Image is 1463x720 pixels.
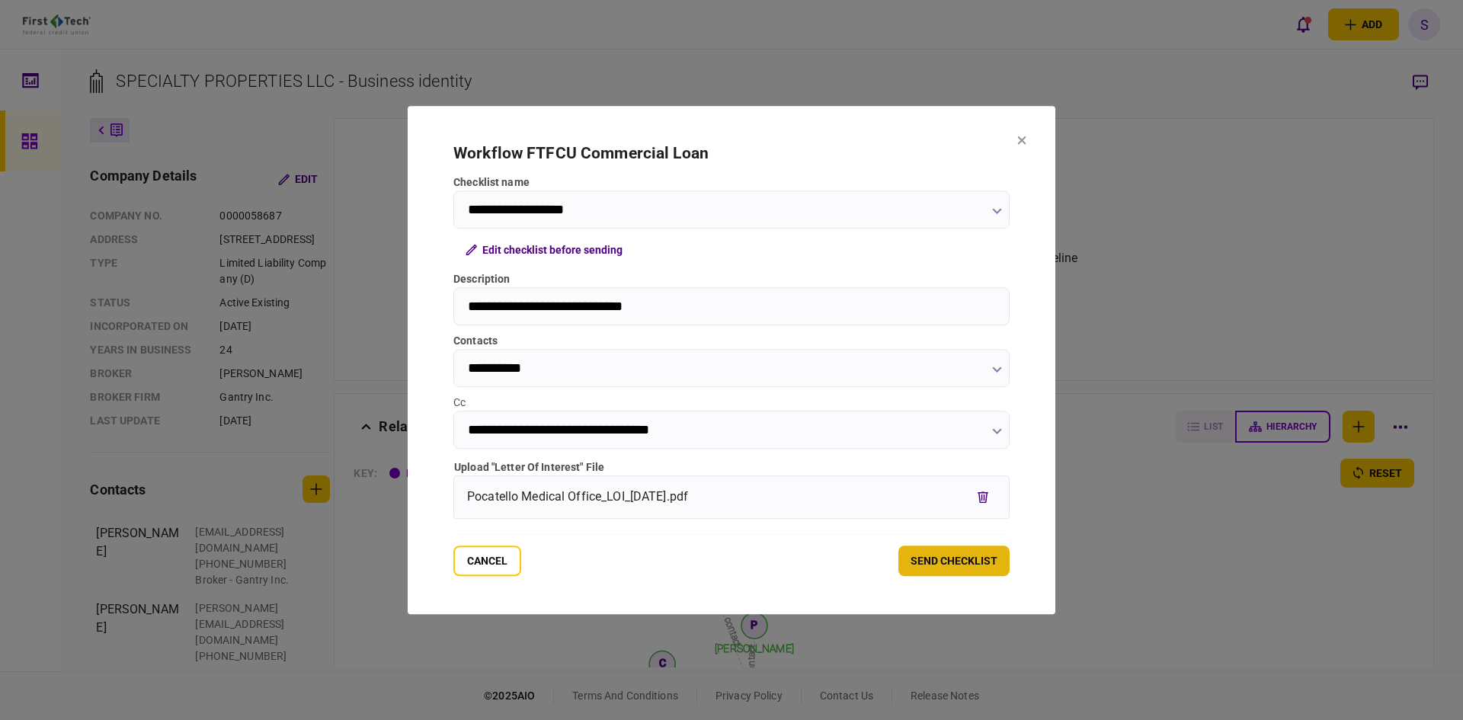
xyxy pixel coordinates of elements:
div: upload "Letter of Interest" file [454,459,604,475]
input: Description [453,287,1010,325]
h2: workflow FTFCU Commercial Loan [453,144,1010,163]
input: checklist name [453,190,1010,229]
label: checklist name [453,174,1010,190]
button: Cancel [453,546,521,576]
label: Description [453,271,1010,287]
button: remove file [969,483,996,510]
button: Edit checklist before sending [453,236,635,264]
div: Pocatello Medical Office_LOI_[DATE].pdf [467,488,688,506]
label: contacts [453,333,1010,349]
button: send checklist [898,546,1010,576]
div: Cc [453,395,1010,411]
input: contacts [453,349,1010,387]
